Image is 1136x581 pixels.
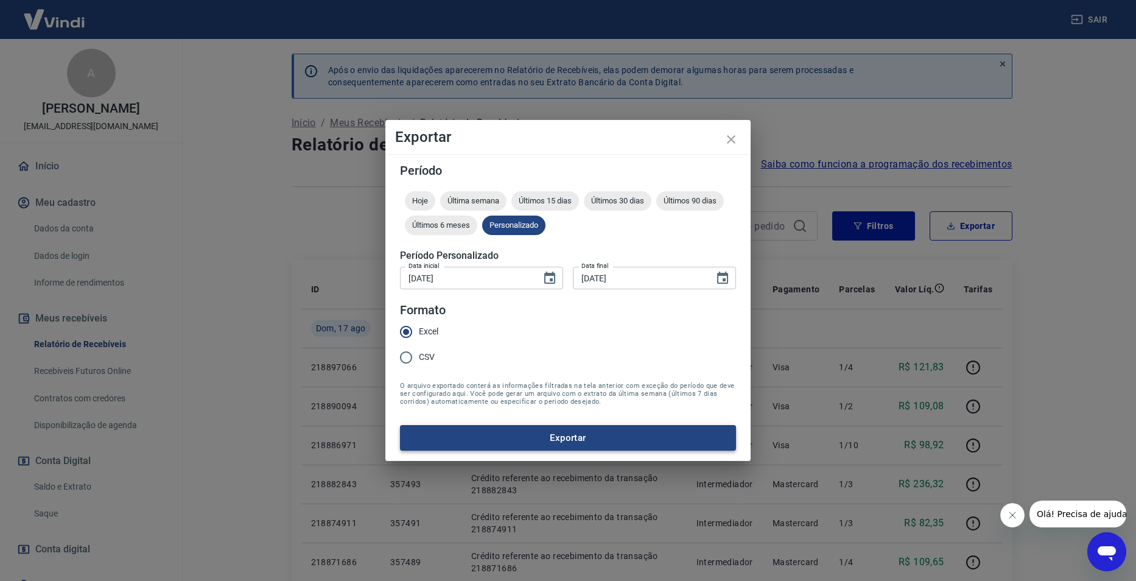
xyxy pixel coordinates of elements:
[400,425,736,451] button: Exportar
[408,261,440,270] label: Data inicial
[482,220,545,230] span: Personalizado
[581,261,609,270] label: Data final
[1000,503,1025,527] iframe: Fechar mensagem
[419,351,435,364] span: CSV
[1029,501,1126,527] iframe: Mensagem da empresa
[1087,532,1126,571] iframe: Botão para abrir a janela de mensagens
[405,191,435,211] div: Hoje
[573,267,706,289] input: DD/MM/YYYY
[656,191,724,211] div: Últimos 90 dias
[482,216,545,235] div: Personalizado
[400,301,446,319] legend: Formato
[440,191,507,211] div: Última semana
[7,9,102,18] span: Olá! Precisa de ajuda?
[395,130,741,144] h4: Exportar
[400,250,736,262] h5: Período Personalizado
[538,266,562,290] button: Choose date, selected date is 17 de ago de 2025
[419,325,438,338] span: Excel
[717,125,746,154] button: close
[405,196,435,205] span: Hoje
[656,196,724,205] span: Últimos 90 dias
[400,267,533,289] input: DD/MM/YYYY
[405,220,477,230] span: Últimos 6 meses
[511,191,579,211] div: Últimos 15 dias
[400,382,736,406] span: O arquivo exportado conterá as informações filtradas na tela anterior com exceção do período que ...
[400,164,736,177] h5: Período
[710,266,735,290] button: Choose date, selected date is 17 de ago de 2025
[584,191,651,211] div: Últimos 30 dias
[440,196,507,205] span: Última semana
[405,216,477,235] div: Últimos 6 meses
[584,196,651,205] span: Últimos 30 dias
[511,196,579,205] span: Últimos 15 dias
